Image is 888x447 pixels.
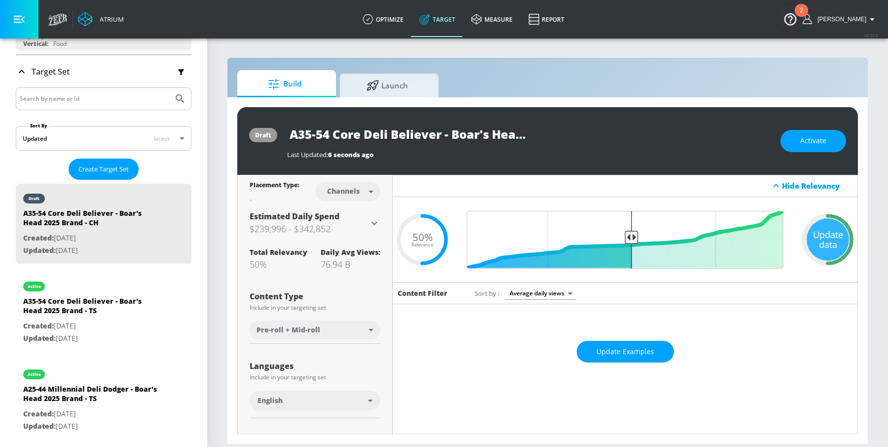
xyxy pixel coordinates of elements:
div: Update data [807,218,849,261]
div: activeA35-54 Core Deli Believer - Boar's Head 2025 Brand - TSCreated:[DATE]Updated:[DATE] [16,272,191,352]
span: Updated: [23,333,56,343]
div: English [250,391,380,410]
div: active [28,372,41,377]
span: Build [247,72,322,96]
div: active [28,284,41,289]
span: Create Target Set [78,163,129,175]
div: Total Relevancy [250,247,307,257]
div: Placement Type: [250,181,299,191]
span: Created: [23,321,54,330]
div: Include in your targeting set [250,374,380,380]
div: Food [53,40,67,48]
span: Update Examples [596,346,654,358]
span: Sort by [475,289,500,298]
div: Atrium [96,15,124,24]
div: Hide Relevancy [393,175,857,197]
div: Hide Relevancy [782,181,852,191]
div: 76.94 B [321,258,380,270]
input: Final Threshold [462,211,788,269]
div: activeA25-44 Millennial Deli Dodger - Boar's Head 2025 Brand - TSCreated:[DATE]Updated:[DATE] [16,360,191,440]
div: Languages [250,362,380,370]
div: Vertical: [23,40,48,48]
span: latest [153,134,170,143]
div: Updated [23,134,47,143]
button: Create Target Set [69,159,139,180]
div: Estimated Daily Spend$239,996 - $342,852 [250,211,380,236]
span: Created: [23,233,54,243]
span: Relevance [411,242,433,247]
span: 6 seconds ago [328,150,373,159]
input: Search by name or Id [20,92,169,105]
p: [DATE] [23,408,161,420]
span: Created: [23,409,54,418]
p: [DATE] [23,244,161,257]
button: Open Resource Center, 2 new notifications [777,5,804,33]
p: [DATE] [23,320,161,332]
span: Activate [800,135,826,147]
a: measure [463,1,520,37]
span: English [258,396,283,406]
p: [DATE] [23,420,161,433]
button: [PERSON_NAME] [803,13,878,25]
button: Activate [780,130,846,152]
p: [DATE] [23,232,161,244]
p: Target Set [32,66,70,77]
div: draftA35-54 Core Deli Believer - Boar's Head 2025 Brand - CHCreated:[DATE]Updated:[DATE] [16,184,191,264]
span: 50% [412,232,433,243]
a: Atrium [78,12,124,27]
div: Daily Avg Views: [321,247,380,257]
div: 50% [250,258,307,270]
div: A35-54 Core Deli Believer - Boar's Head 2025 Brand - CH [23,208,161,232]
h6: Content Filter [398,288,447,298]
div: A35-54 Core Deli Believer - Boar's Head 2025 Brand - TS [23,296,161,320]
span: v 4.32.0 [864,33,878,38]
div: Target Set [16,55,191,88]
div: draft [29,196,39,201]
h3: $239,996 - $342,852 [250,222,369,236]
span: Updated: [23,421,56,431]
div: 2 [800,10,803,23]
div: Content Type [250,292,380,300]
span: login as: sharon.kwong@zefr.com [814,16,866,23]
p: [DATE] [23,332,161,345]
span: Pre-roll + Mid-roll [257,325,320,335]
a: optimize [355,1,411,37]
div: Average daily views [505,286,576,300]
div: Include in your targeting set [250,305,380,311]
div: draft [255,131,271,139]
div: Channels [322,187,365,195]
span: Updated: [23,245,56,255]
span: Estimated Daily Spend [250,211,339,222]
div: Last Updated: [287,150,771,159]
a: Report [520,1,572,37]
label: Sort By [28,122,49,129]
div: A25-44 Millennial Deli Dodger - Boar's Head 2025 Brand - TS [23,384,161,408]
button: Update Examples [577,341,674,363]
a: Target [411,1,463,37]
span: Launch [350,74,425,97]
